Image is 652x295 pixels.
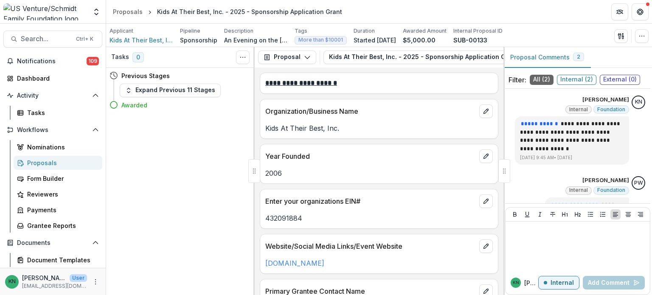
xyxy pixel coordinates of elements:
[403,36,436,45] p: $5,000.00
[535,209,545,219] button: Italicize
[14,171,102,185] a: Form Builder
[530,75,554,85] span: All ( 2 )
[224,36,288,45] p: An Evening on the [GEOGRAPHIC_DATA]
[121,71,170,80] h4: Previous Stages
[582,96,629,104] p: [PERSON_NAME]
[597,187,625,193] span: Foundation
[180,27,200,35] p: Pipeline
[27,221,96,230] div: Grantee Reports
[27,205,96,214] div: Payments
[113,7,143,16] div: Proposals
[22,282,87,290] p: [EMAIL_ADDRESS][DOMAIN_NAME]
[110,36,173,45] a: Kids At Their Best, Inc.
[17,58,87,65] span: Notifications
[503,47,591,68] button: Proposal Comments
[120,84,221,97] button: Expand Previous 11 Stages
[403,27,447,35] p: Awarded Amount
[265,196,476,206] p: Enter your organizations EIN#
[635,209,646,219] button: Align Right
[14,203,102,217] a: Payments
[577,54,580,60] span: 2
[354,36,396,45] p: Started [DATE]
[585,209,596,219] button: Bullet List
[27,143,96,152] div: Nominations
[3,71,102,85] a: Dashboard
[27,108,96,117] div: Tasks
[14,253,102,267] a: Document Templates
[265,168,493,178] p: 2006
[265,213,493,223] p: 432091884
[509,75,526,85] p: Filter:
[611,3,628,20] button: Partners
[560,209,570,219] button: Heading 1
[3,3,87,20] img: US Venture/Schmidt Family Foundation logo
[295,27,307,35] p: Tags
[90,3,102,20] button: Open entity switcher
[298,37,343,43] span: More than $10001
[3,236,102,250] button: Open Documents
[583,276,645,289] button: Add Comment
[265,106,476,116] p: Organization/Business Name
[623,209,633,219] button: Align Center
[87,57,99,65] span: 109
[548,209,558,219] button: Strike
[323,51,544,64] button: Kids At Their Best, Inc. - 2025 - Sponsorship Application Grant
[14,140,102,154] a: Nominations
[14,187,102,201] a: Reviewers
[22,273,66,282] p: [PERSON_NAME]
[453,36,487,45] p: SUB-00133
[14,106,102,120] a: Tasks
[597,107,625,112] span: Foundation
[634,180,643,186] div: Parker Wolf
[354,27,375,35] p: Duration
[132,52,144,62] span: 0
[27,190,96,199] div: Reviewers
[453,27,503,35] p: Internal Proposal ID
[8,279,16,284] div: Katrina Nelson
[3,31,102,48] button: Search...
[3,123,102,137] button: Open Workflows
[569,107,588,112] span: Internal
[111,53,129,61] h3: Tasks
[224,27,253,35] p: Description
[520,155,624,161] p: [DATE] 9:45 AM • [DATE]
[265,151,476,161] p: Year Founded
[479,104,493,118] button: edit
[479,149,493,163] button: edit
[21,35,71,43] span: Search...
[258,51,316,64] button: Proposal
[551,279,574,287] p: Internal
[17,126,89,134] span: Workflows
[74,34,95,44] div: Ctrl + K
[17,74,96,83] div: Dashboard
[265,241,476,251] p: Website/Social Media Links/Event Website
[27,174,96,183] div: Form Builder
[600,75,640,85] span: External ( 0 )
[14,156,102,170] a: Proposals
[522,209,532,219] button: Underline
[110,6,146,18] a: Proposals
[110,27,133,35] p: Applicant
[110,6,346,18] nav: breadcrumb
[573,209,583,219] button: Heading 2
[265,259,324,267] a: [DOMAIN_NAME]
[180,36,217,45] p: Sponsorship
[635,99,642,105] div: Katrina Nelson
[265,123,493,133] p: Kids At Their Best, Inc.
[569,187,588,193] span: Internal
[524,278,538,287] p: [PERSON_NAME]
[610,209,621,219] button: Align Left
[3,89,102,102] button: Open Activity
[513,281,519,285] div: Katrina Nelson
[632,3,649,20] button: Get Help
[510,209,520,219] button: Bold
[27,158,96,167] div: Proposals
[121,101,147,110] h4: Awarded
[27,256,96,264] div: Document Templates
[479,194,493,208] button: edit
[157,7,342,16] div: Kids At Their Best, Inc. - 2025 - Sponsorship Application Grant
[582,176,629,185] p: [PERSON_NAME]
[17,92,89,99] span: Activity
[598,209,608,219] button: Ordered List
